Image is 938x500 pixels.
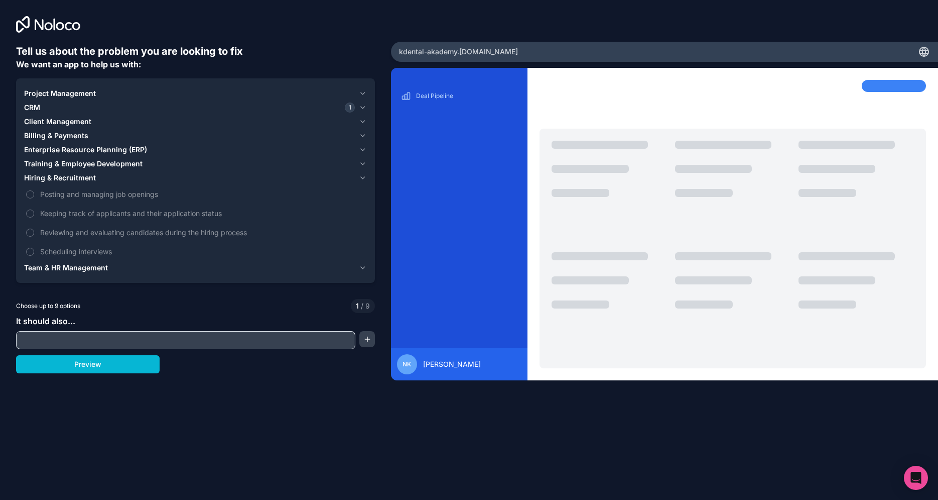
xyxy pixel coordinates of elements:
[24,103,40,113] span: CRM
[24,173,96,183] span: Hiring & Recruitment
[26,210,34,218] button: Keeping track of applicants and their application status
[24,185,367,261] div: Hiring & Recruitment
[399,88,520,340] div: scrollable content
[40,208,365,219] span: Keeping track of applicants and their application status
[24,131,88,141] span: Billing & Payments
[24,101,367,115] button: CRM1
[399,47,518,57] span: kdental-akademy .[DOMAIN_NAME]
[24,143,367,157] button: Enterprise Resource Planning (ERP)
[24,171,367,185] button: Hiring & Recruitment
[16,355,160,373] button: Preview
[24,129,367,143] button: Billing & Payments
[26,229,34,237] button: Reviewing and evaluating candidates during the hiring process
[345,103,355,113] span: 1
[16,59,141,69] span: We want an app to help us with:
[24,86,367,101] button: Project Management
[40,227,365,238] span: Reviewing and evaluating candidates during the hiring process
[16,316,75,326] span: It should also...
[359,301,370,311] span: 9
[24,159,143,169] span: Training & Employee Development
[24,117,91,127] span: Client Management
[24,115,367,129] button: Client Management
[423,359,481,369] span: [PERSON_NAME]
[26,248,34,256] button: Scheduling interviews
[416,92,518,100] p: Deal Pipeline
[24,88,96,98] span: Project Management
[24,263,108,273] span: Team & HR Management
[904,466,928,490] div: Open Intercom Messenger
[16,44,375,58] h6: Tell us about the problem you are looking to fix
[26,190,34,198] button: Posting and managing job openings
[40,246,365,257] span: Scheduling interviews
[356,301,359,311] span: 1
[24,145,147,155] span: Enterprise Resource Planning (ERP)
[403,360,411,368] span: NK
[16,302,80,311] span: Choose up to 9 options
[24,157,367,171] button: Training & Employee Development
[40,189,365,199] span: Posting and managing job openings
[361,302,363,310] span: /
[24,261,367,275] button: Team & HR Management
